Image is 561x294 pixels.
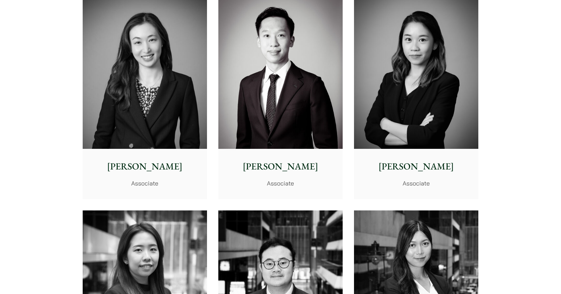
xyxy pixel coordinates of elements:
p: Associate [359,179,473,188]
p: Associate [88,179,202,188]
p: [PERSON_NAME] [224,159,337,173]
p: [PERSON_NAME] [359,159,473,173]
p: Associate [224,179,337,188]
p: [PERSON_NAME] [88,159,202,173]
